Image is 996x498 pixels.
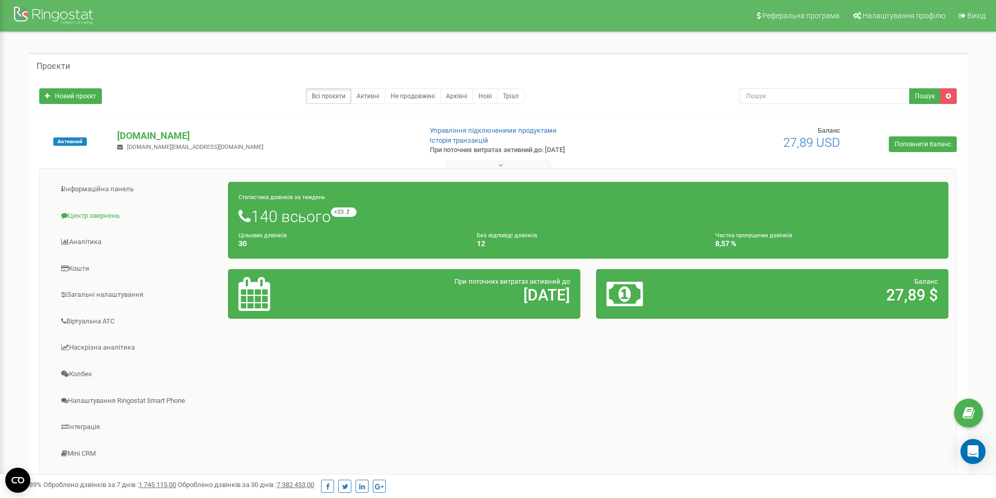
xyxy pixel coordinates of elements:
[39,88,102,104] a: Новий проєкт
[37,62,70,71] h5: Проєкти
[331,207,357,217] small: +23
[914,277,938,285] span: Баланс
[43,481,176,489] span: Оброблено дзвінків за 7 днів :
[863,11,945,20] span: Налаштування профілю
[818,126,840,134] span: Баланс
[48,362,228,387] a: Колбек
[48,203,228,229] a: Центр звернень
[48,414,228,440] a: Інтеграція
[48,441,228,467] a: Mini CRM
[48,177,228,202] a: Інформаційна панель
[127,144,264,150] span: [DOMAIN_NAME][EMAIL_ADDRESS][DOMAIN_NAME]
[238,207,938,225] h1: 140 всього
[430,145,647,155] p: При поточних витратах активний до: [DATE]
[351,88,385,104] a: Активні
[178,481,314,489] span: Оброблено дзвінків за 30 днів :
[48,467,228,493] a: [PERSON_NAME]
[354,286,570,304] h2: [DATE]
[53,137,87,146] span: Активний
[48,335,228,361] a: Наскрізна аналітика
[454,277,570,285] span: При поточних витратах активний до
[48,388,228,414] a: Налаштування Ringostat Smart Phone
[277,481,314,489] u: 7 382 453,00
[430,126,557,134] a: Управління підключеними продуктами
[960,439,986,464] div: Open Intercom Messenger
[238,194,325,201] small: Статистика дзвінків за тиждень
[117,129,413,143] p: [DOMAIN_NAME]
[715,240,938,248] h4: 8,57 %
[967,11,986,20] span: Вихід
[909,88,941,104] button: Пошук
[889,136,957,152] a: Поповнити баланс
[430,136,488,144] a: Історія транзакцій
[48,282,228,308] a: Загальні налаштування
[5,468,30,493] button: Open CMP widget
[440,88,473,104] a: Архівні
[497,88,524,104] a: Тріал
[139,481,176,489] u: 1 745 115,00
[477,232,537,239] small: Без відповіді дзвінків
[306,88,351,104] a: Всі проєкти
[715,232,792,239] small: Частка пропущених дзвінків
[762,11,840,20] span: Реферальна програма
[48,229,228,255] a: Аналiтика
[48,309,228,334] a: Віртуальна АТС
[385,88,441,104] a: Не продовжені
[739,88,910,104] input: Пошук
[783,135,840,150] span: 27,89 USD
[238,232,287,239] small: Цільових дзвінків
[473,88,498,104] a: Нові
[477,240,700,248] h4: 12
[238,240,461,248] h4: 30
[722,286,938,304] h2: 27,89 $
[48,256,228,282] a: Кошти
